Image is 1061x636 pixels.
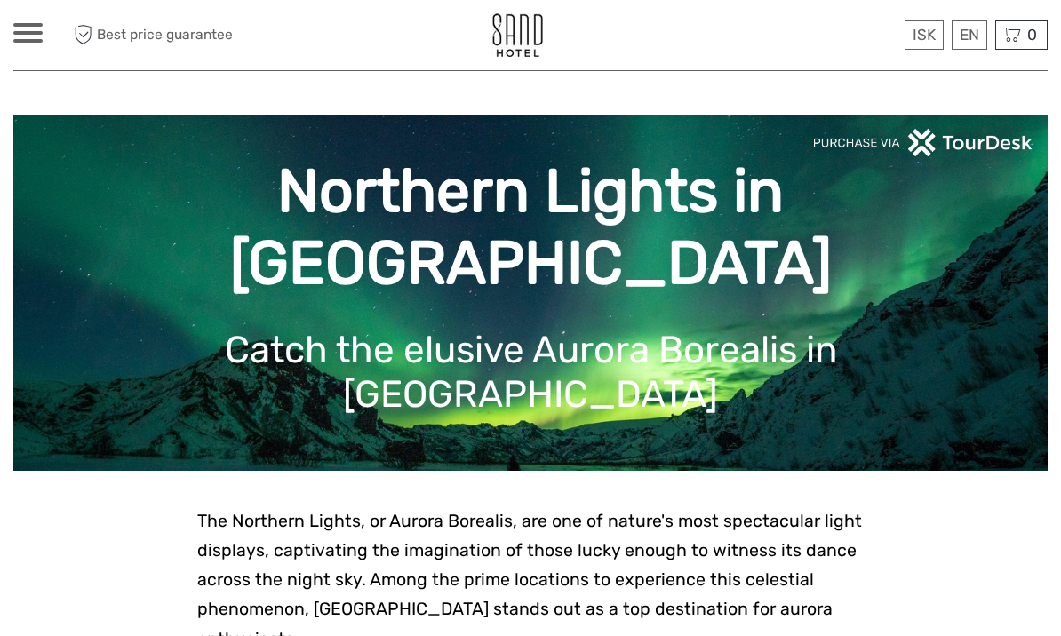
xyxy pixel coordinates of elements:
[952,20,987,50] div: EN
[812,129,1034,156] img: PurchaseViaTourDeskwhite.png
[491,13,543,57] img: 186-9edf1c15-b972-4976-af38-d04df2434085_logo_small.jpg
[1025,26,1040,44] span: 0
[69,20,272,50] span: Best price guarantee
[913,26,936,44] span: ISK
[40,328,1021,417] h1: Catch the elusive Aurora Borealis in [GEOGRAPHIC_DATA]
[40,155,1021,299] h1: Northern Lights in [GEOGRAPHIC_DATA]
